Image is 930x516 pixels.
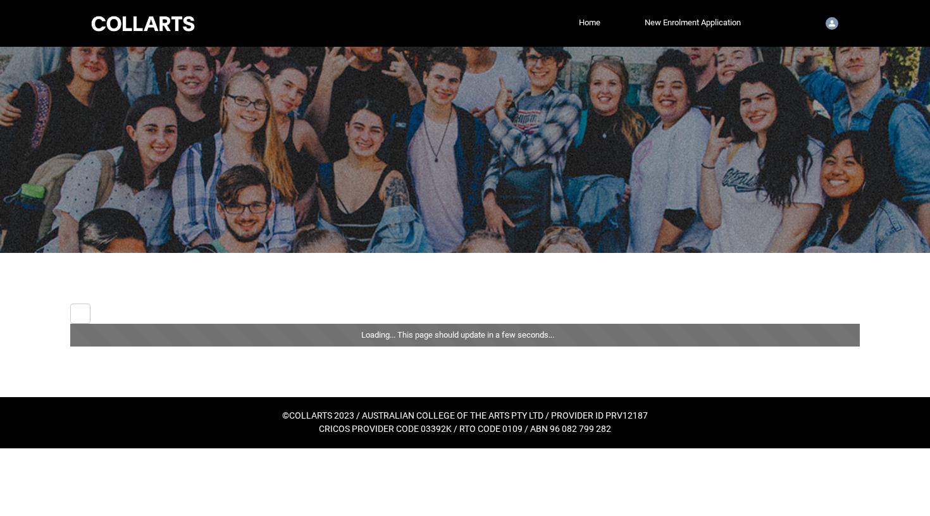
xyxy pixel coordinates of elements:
img: Student.rhartle.20241357 [826,17,838,30]
button: User Profile Student.rhartle.20241357 [822,12,841,32]
a: Home [576,13,604,32]
div: Loading... This page should update in a few seconds... [70,324,860,347]
a: New Enrolment Application [642,13,744,32]
button: Back [70,304,90,324]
